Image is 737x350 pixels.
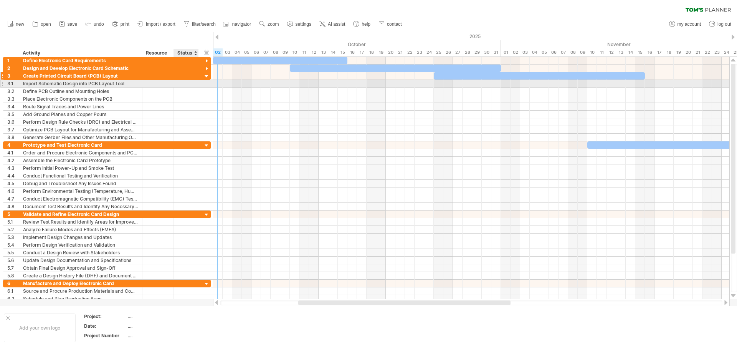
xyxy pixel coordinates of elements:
[23,65,138,72] div: Design and Develop Electronic Card Schematic
[482,48,491,56] div: Thursday, 30 October 2025
[257,19,281,29] a: zoom
[23,172,138,179] div: Conduct Functional Testing and Verification
[7,65,19,72] div: 2
[362,22,370,27] span: help
[23,95,138,103] div: Place Electronic Components on the PCB
[268,22,279,27] span: zoom
[707,19,734,29] a: log out
[23,272,138,279] div: Create a Design History File (DHF) and Document Lessons Learned
[7,95,19,103] div: 3.3
[7,103,19,110] div: 3.4
[453,48,463,56] div: Monday, 27 October 2025
[511,48,520,56] div: Sunday, 2 November 2025
[7,88,19,95] div: 3.2
[7,234,19,241] div: 5.3
[290,48,299,56] div: Friday, 10 October 2025
[30,19,53,29] a: open
[7,272,19,279] div: 5.8
[23,287,138,295] div: Source and Procure Production Materials and Components
[424,48,434,56] div: Friday, 24 October 2025
[299,48,309,56] div: Saturday, 11 October 2025
[23,157,138,164] div: Assemble the Electronic Card Prototype
[5,19,26,29] a: new
[251,48,261,56] div: Monday, 6 October 2025
[4,314,76,342] div: Add your own logo
[128,332,192,339] div: ....
[717,22,731,27] span: log out
[23,249,138,256] div: Conduct a Design Review with Stakeholders
[23,280,138,287] div: Manufacture and Deploy Electronic Card
[296,22,311,27] span: settings
[7,134,19,141] div: 3.8
[386,48,395,56] div: Monday, 20 October 2025
[377,19,404,29] a: contact
[463,48,472,56] div: Tuesday, 28 October 2025
[351,19,373,29] a: help
[367,48,376,56] div: Saturday, 18 October 2025
[23,134,138,141] div: Generate Gerber Files and Other Manufacturing Outputs
[387,22,402,27] span: contact
[23,257,138,264] div: Update Design Documentation and Specifications
[7,249,19,256] div: 5.5
[232,48,242,56] div: Saturday, 4 October 2025
[319,48,328,56] div: Monday, 13 October 2025
[712,48,722,56] div: Sunday, 23 November 2025
[146,22,175,27] span: import / export
[23,241,138,249] div: Perform Design Verification and Validation
[84,323,126,329] div: Date:
[23,264,138,272] div: Obtain Final Design Approval and Sign-Off
[7,264,19,272] div: 5.7
[7,126,19,133] div: 3.7
[146,49,169,57] div: Resource
[597,48,606,56] div: Tuesday, 11 November 2025
[121,22,129,27] span: print
[7,157,19,164] div: 4.2
[7,195,19,202] div: 4.7
[110,19,132,29] a: print
[674,48,683,56] div: Wednesday, 19 November 2025
[182,19,218,29] a: filter/search
[635,48,645,56] div: Saturday, 15 November 2025
[722,48,731,56] div: Monday, 24 November 2025
[309,48,319,56] div: Sunday, 12 October 2025
[23,49,138,57] div: Activity
[280,48,290,56] div: Thursday, 9 October 2025
[338,48,347,56] div: Wednesday, 15 October 2025
[23,234,138,241] div: Implement Design Changes and Updates
[285,19,314,29] a: settings
[328,22,345,27] span: AI assist
[203,40,501,48] div: October 2025
[7,257,19,264] div: 5.6
[242,48,251,56] div: Sunday, 5 October 2025
[667,19,703,29] a: my account
[23,72,138,80] div: Create Printed Circuit Board (PCB) Layout
[128,313,192,320] div: ....
[568,48,578,56] div: Saturday, 8 November 2025
[347,48,357,56] div: Thursday, 16 October 2025
[7,218,19,226] div: 5.1
[23,111,138,118] div: Add Ground Planes and Copper Pours
[405,48,415,56] div: Wednesday, 22 October 2025
[23,88,138,95] div: Define PCB Outline and Mounting Holes
[23,211,138,218] div: Validate and Refine Electronic Card Design
[491,48,501,56] div: Friday, 31 October 2025
[271,48,280,56] div: Wednesday, 8 October 2025
[84,332,126,339] div: Project Number
[23,57,138,64] div: Define Electronic Card Requirements
[357,48,367,56] div: Friday, 17 October 2025
[7,141,19,149] div: 4
[7,164,19,172] div: 4.3
[539,48,549,56] div: Wednesday, 5 November 2025
[23,164,138,172] div: Perform Initial Power-Up and Smoke Test
[7,211,19,218] div: 5
[222,19,253,29] a: navigator
[23,180,138,187] div: Debug and Troubleshoot Any Issues Found
[192,22,216,27] span: filter/search
[415,48,424,56] div: Thursday, 23 October 2025
[7,187,19,195] div: 4.6
[7,287,19,295] div: 6.1
[434,48,443,56] div: Saturday, 25 October 2025
[693,48,702,56] div: Friday, 21 November 2025
[7,295,19,302] div: 6.2
[23,80,138,87] div: Import Schematic Design into PCB Layout Tool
